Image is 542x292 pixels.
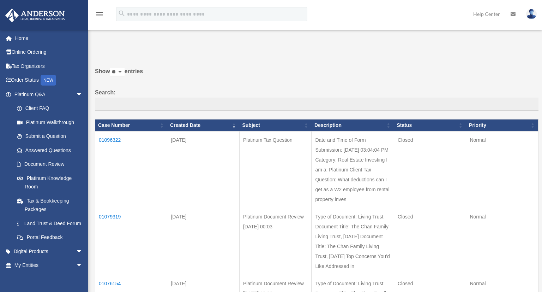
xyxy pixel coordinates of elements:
td: 01096322 [95,132,167,208]
span: arrow_drop_down [76,258,90,273]
a: Document Review [10,157,90,171]
a: Answered Questions [10,143,86,157]
i: search [118,10,126,17]
td: Date and Time of Form Submission: [DATE] 03:04:04 PM Category: Real Estate Investing I am a: Plat... [312,132,394,208]
td: [DATE] [167,132,239,208]
a: menu [95,12,104,18]
td: 01079319 [95,208,167,275]
td: Platinum Tax Question [239,132,311,208]
span: arrow_drop_down [76,87,90,102]
th: Priority: activate to sort column ascending [466,119,538,132]
td: Closed [394,132,466,208]
img: Anderson Advisors Platinum Portal [3,8,67,22]
td: Closed [394,208,466,275]
a: My Entitiesarrow_drop_down [5,258,94,273]
td: Platinum Document Review [DATE] 00:03 [239,208,311,275]
a: Home [5,31,94,45]
th: Created Date: activate to sort column ascending [167,119,239,132]
th: Subject: activate to sort column ascending [239,119,311,132]
a: Tax & Bookkeeping Packages [10,194,90,216]
a: Land Trust & Deed Forum [10,216,90,230]
span: arrow_drop_down [76,244,90,259]
a: Portal Feedback [10,230,90,245]
td: [DATE] [167,208,239,275]
th: Description: activate to sort column ascending [312,119,394,132]
a: Online Ordering [5,45,94,59]
th: Case Number: activate to sort column ascending [95,119,167,132]
th: Status: activate to sort column ascending [394,119,466,132]
label: Show entries [95,66,538,83]
select: Showentries [110,68,125,76]
a: Digital Productsarrow_drop_down [5,244,94,258]
i: menu [95,10,104,18]
a: Submit a Question [10,129,90,144]
a: Platinum Walkthrough [10,115,90,129]
input: Search: [95,98,538,111]
td: Normal [466,132,538,208]
a: Order StatusNEW [5,73,94,88]
a: Platinum Knowledge Room [10,171,90,194]
td: Normal [466,208,538,275]
img: User Pic [526,9,537,19]
div: NEW [41,75,56,86]
td: Type of Document: Living Trust Document Title: The Chan Family Living Trust, [DATE] Document Titl... [312,208,394,275]
a: Tax Organizers [5,59,94,73]
a: Client FAQ [10,101,90,116]
label: Search: [95,88,538,111]
a: Platinum Q&Aarrow_drop_down [5,87,90,101]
